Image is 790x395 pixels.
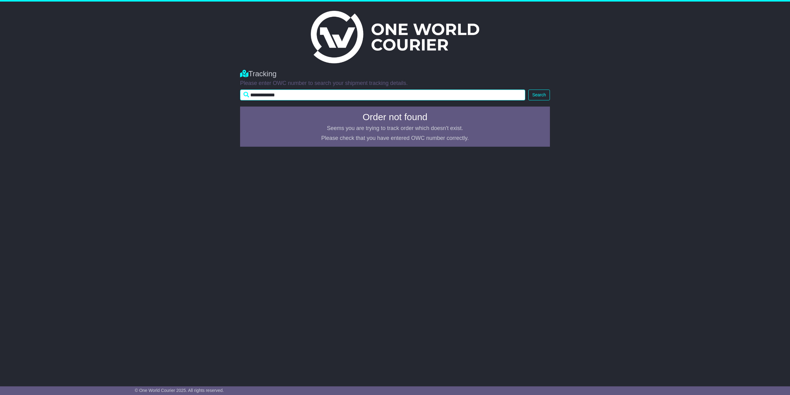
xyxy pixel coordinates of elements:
[135,388,224,393] span: © One World Courier 2025. All rights reserved.
[240,69,550,78] div: Tracking
[244,135,546,142] p: Please check that you have entered OWC number correctly.
[311,11,479,63] img: Light
[240,80,550,87] p: Please enter OWC number to search your shipment tracking details.
[244,125,546,132] p: Seems you are trying to track order which doesn't exist.
[528,90,550,100] button: Search
[244,112,546,122] h4: Order not found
